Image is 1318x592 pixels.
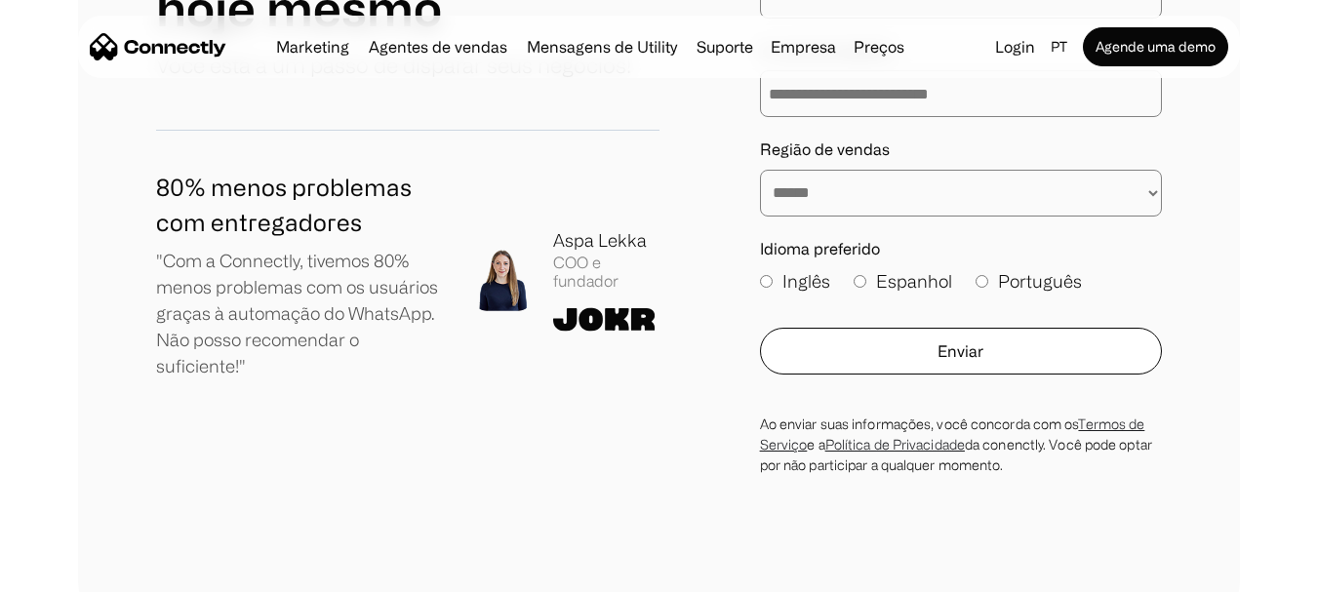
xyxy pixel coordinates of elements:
p: "Com a Connectly, tivemos 80% menos problemas com os usuários graças à automação do WhatsApp. Não... [156,248,440,379]
input: Inglês [760,275,773,288]
label: Inglês [760,268,830,295]
div: Aspa Lekka [553,227,659,254]
a: Suporte [689,39,761,55]
label: Idioma preferido [760,240,1162,258]
label: Região de vendas [760,140,1162,159]
div: Empresa [765,33,842,60]
div: COO e fundador [553,254,659,291]
a: Agende uma demo [1083,27,1228,66]
div: Ao enviar suas informações, você concorda com os e a da conenctly. Você pode optar por não partic... [760,414,1162,475]
a: Agentes de vendas [361,39,515,55]
ul: Language list [39,558,117,585]
button: Enviar [760,328,1162,375]
div: Empresa [771,33,836,60]
h1: 80% menos problemas com entregadores [156,170,440,240]
div: pt [1051,33,1067,60]
label: Espanhol [854,268,952,295]
div: pt [1043,33,1079,60]
a: Marketing [268,39,357,55]
a: Preços [846,39,912,55]
input: Espanhol [854,275,866,288]
a: Mensagens de Utility [519,39,685,55]
a: Termos de Serviço [760,416,1145,452]
input: Português [976,275,988,288]
a: home [90,32,226,61]
a: Login [987,33,1043,60]
label: Português [976,268,1082,295]
a: Política de Privacidade [825,437,965,452]
aside: Language selected: Português (Brasil) [20,556,117,585]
